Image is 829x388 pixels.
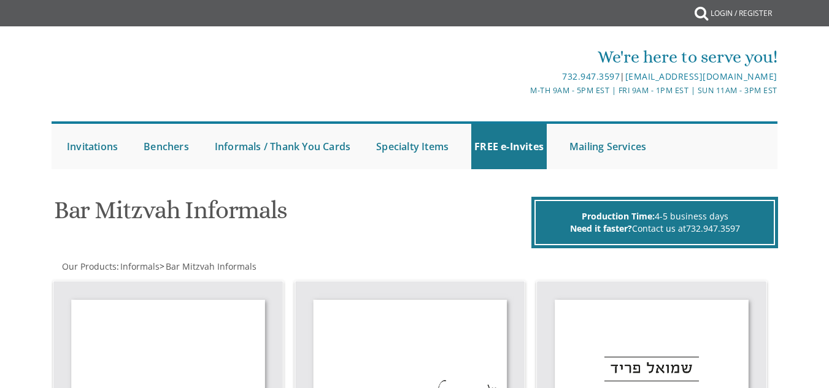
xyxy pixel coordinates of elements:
[141,124,192,169] a: Benchers
[373,124,452,169] a: Specialty Items
[570,223,632,234] span: Need it faster?
[61,261,117,272] a: Our Products
[582,210,655,222] span: Production Time:
[534,200,775,245] div: 4-5 business days Contact us at
[54,197,529,233] h1: Bar Mitzvah Informals
[294,45,777,69] div: We're here to serve you!
[625,70,777,82] a: [EMAIL_ADDRESS][DOMAIN_NAME]
[212,124,353,169] a: Informals / Thank You Cards
[52,261,414,273] div: :
[294,69,777,84] div: |
[164,261,256,272] a: Bar Mitzvah Informals
[166,261,256,272] span: Bar Mitzvah Informals
[119,261,160,272] a: Informals
[160,261,256,272] span: >
[64,124,121,169] a: Invitations
[120,261,160,272] span: Informals
[471,124,547,169] a: FREE e-Invites
[686,223,740,234] a: 732.947.3597
[562,70,620,82] a: 732.947.3597
[566,124,649,169] a: Mailing Services
[294,84,777,97] div: M-Th 9am - 5pm EST | Fri 9am - 1pm EST | Sun 11am - 3pm EST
